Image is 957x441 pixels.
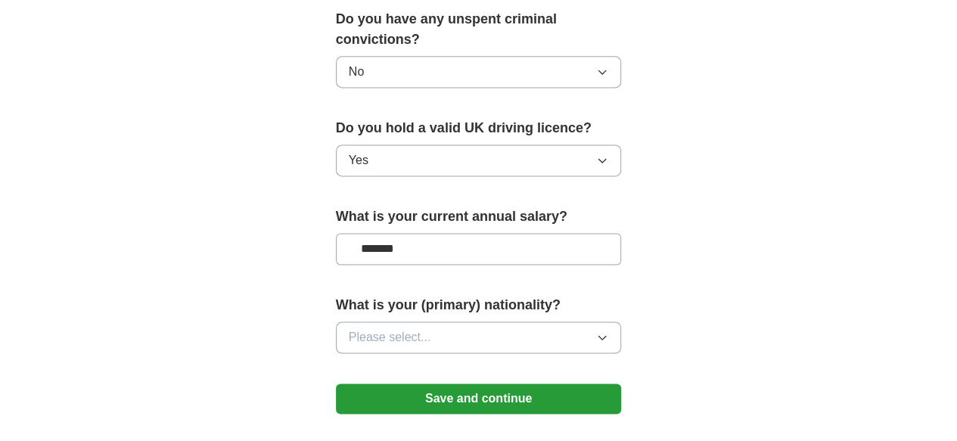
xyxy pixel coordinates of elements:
[336,384,622,414] button: Save and continue
[336,144,622,176] button: Yes
[336,207,622,227] label: What is your current annual salary?
[336,295,622,315] label: What is your (primary) nationality?
[349,63,364,81] span: No
[336,56,622,88] button: No
[349,151,368,169] span: Yes
[349,328,431,346] span: Please select...
[336,118,622,138] label: Do you hold a valid UK driving licence?
[336,321,622,353] button: Please select...
[336,9,622,50] label: Do you have any unspent criminal convictions?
